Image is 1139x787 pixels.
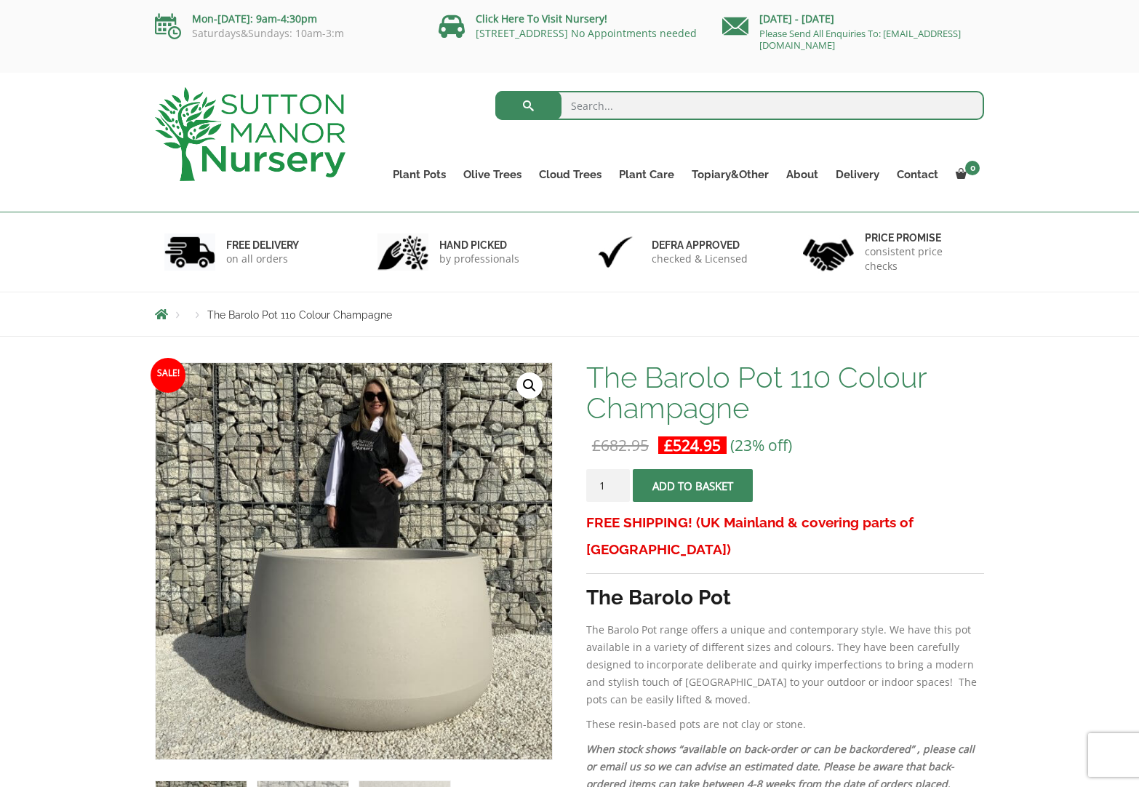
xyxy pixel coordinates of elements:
[516,372,543,399] a: View full-screen image gallery
[664,435,673,455] span: £
[683,164,778,185] a: Topiary&Other
[530,164,610,185] a: Cloud Trees
[384,164,455,185] a: Plant Pots
[965,161,980,175] span: 0
[947,164,984,185] a: 0
[652,239,748,252] h6: Defra approved
[592,435,649,455] bdi: 682.95
[151,358,185,393] span: Sale!
[476,26,697,40] a: [STREET_ADDRESS] No Appointments needed
[155,87,345,181] img: logo
[865,244,975,273] p: consistent price checks
[586,362,984,423] h1: The Barolo Pot 110 Colour Champagne
[155,28,417,39] p: Saturdays&Sundays: 10am-3:m
[888,164,947,185] a: Contact
[586,586,731,610] strong: The Barolo Pot
[439,252,519,266] p: by professionals
[759,27,961,52] a: Please Send All Enquiries To: [EMAIL_ADDRESS][DOMAIN_NAME]
[803,230,854,274] img: 4.jpg
[439,239,519,252] h6: hand picked
[778,164,827,185] a: About
[455,164,530,185] a: Olive Trees
[207,309,392,321] span: The Barolo Pot 110 Colour Champagne
[592,435,601,455] span: £
[226,252,299,266] p: on all orders
[164,233,215,271] img: 1.jpg
[652,252,748,266] p: checked & Licensed
[586,469,630,502] input: Product quantity
[476,12,607,25] a: Click Here To Visit Nursery!
[586,509,984,563] h3: FREE SHIPPING! (UK Mainland & covering parts of [GEOGRAPHIC_DATA])
[865,231,975,244] h6: Price promise
[610,164,683,185] a: Plant Care
[664,435,721,455] bdi: 524.95
[226,239,299,252] h6: FREE DELIVERY
[827,164,888,185] a: Delivery
[590,233,641,271] img: 3.jpg
[722,10,984,28] p: [DATE] - [DATE]
[495,91,985,120] input: Search...
[586,716,984,733] p: These resin-based pots are not clay or stone.
[155,308,984,320] nav: Breadcrumbs
[586,621,984,708] p: The Barolo Pot range offers a unique and contemporary style. We have this pot available in a vari...
[155,10,417,28] p: Mon-[DATE]: 9am-4:30pm
[730,435,792,455] span: (23% off)
[377,233,428,271] img: 2.jpg
[156,363,552,759] img: The Barolo Pot 110 Colour Champagne - IMG 8142 scaled
[633,469,753,502] button: Add to basket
